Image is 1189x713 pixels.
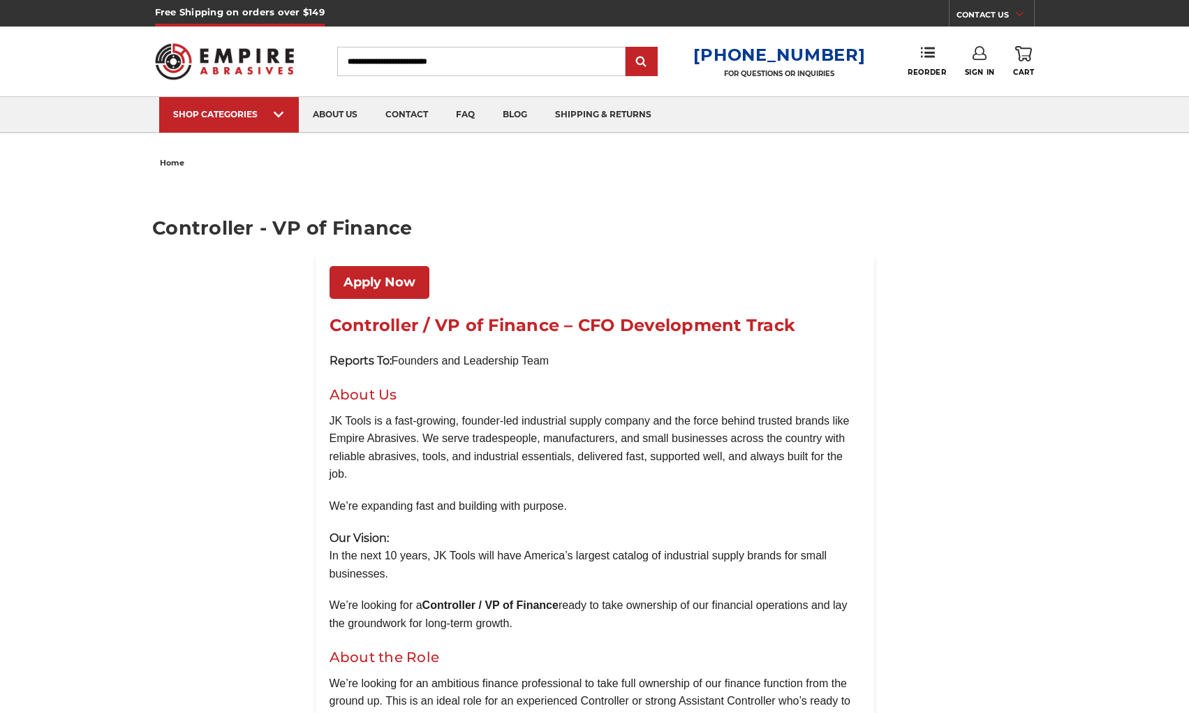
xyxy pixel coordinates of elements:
div: SHOP CATEGORIES [173,109,285,119]
a: shipping & returns [541,97,665,133]
h2: About the Role [330,647,860,668]
a: blog [489,97,541,133]
span: Cart [1013,68,1034,77]
h1: Controller - VP of Finance [152,219,1037,237]
p: We’re looking for a ready to take ownership of our financial operations and lay the groundwork fo... [330,596,860,632]
span: home [160,158,184,168]
h1: Controller / VP of Finance – CFO Development Track [330,313,860,338]
img: Empire Abrasives [155,34,295,89]
a: Cart [1013,46,1034,77]
b: Controller / VP of Finance [422,599,559,611]
input: Submit [628,48,656,76]
a: CONTACT US [957,7,1034,27]
a: faq [442,97,489,133]
h2: About Us [330,384,860,405]
p: JK Tools is a fast-growing, founder-led industrial supply company and the force behind trusted br... [330,412,860,483]
strong: Our Vision: [330,531,389,545]
p: Founders and Leadership Team [330,352,860,370]
p: FOR QUESTIONS OR INQUIRIES [693,69,865,78]
p: In the next 10 years, JK Tools will have America’s largest catalog of industrial supply brands fo... [330,529,860,583]
strong: Reports To: [330,354,392,367]
p: We’re expanding fast and building with purpose. [330,497,860,515]
a: Apply Now [330,266,429,299]
a: [PHONE_NUMBER] [693,45,865,65]
a: about us [299,97,371,133]
a: Reorder [908,46,946,76]
span: Reorder [908,68,946,77]
a: contact [371,97,442,133]
span: Sign In [965,68,995,77]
